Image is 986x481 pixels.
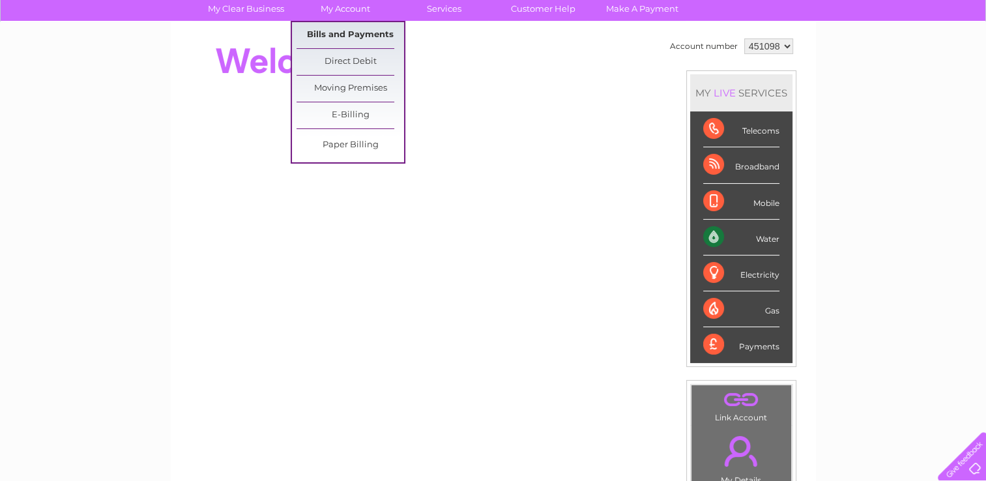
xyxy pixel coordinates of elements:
[943,55,974,65] a: Log out
[297,132,404,158] a: Paper Billing
[826,55,865,65] a: Telecoms
[873,55,892,65] a: Blog
[186,7,802,63] div: Clear Business is a trading name of Verastar Limited (registered in [GEOGRAPHIC_DATA] No. 3667643...
[757,55,781,65] a: Water
[711,87,738,99] div: LIVE
[703,184,779,220] div: Mobile
[740,7,830,23] a: 0333 014 3131
[703,220,779,255] div: Water
[297,22,404,48] a: Bills and Payments
[667,35,741,57] td: Account number
[703,327,779,362] div: Payments
[703,147,779,183] div: Broadband
[35,34,101,74] img: logo.png
[703,255,779,291] div: Electricity
[703,291,779,327] div: Gas
[297,102,404,128] a: E-Billing
[297,76,404,102] a: Moving Premises
[695,428,788,474] a: .
[691,385,792,426] td: Link Account
[899,55,931,65] a: Contact
[690,74,792,111] div: MY SERVICES
[297,49,404,75] a: Direct Debit
[695,388,788,411] a: .
[789,55,818,65] a: Energy
[703,111,779,147] div: Telecoms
